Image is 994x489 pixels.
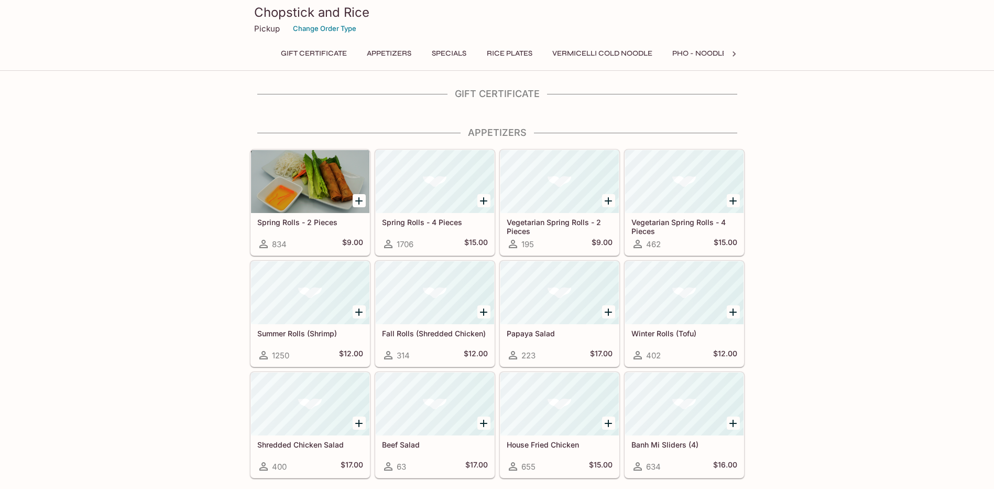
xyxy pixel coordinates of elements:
a: Shredded Chicken Salad400$17.00 [250,372,370,478]
h5: Spring Rolls - 2 Pieces [257,218,363,227]
h5: $12.00 [713,349,737,362]
h5: Summer Rolls (Shrimp) [257,329,363,338]
button: Add Vegetarian Spring Rolls - 4 Pieces [727,194,740,207]
button: Add Spring Rolls - 2 Pieces [353,194,366,207]
h5: Shredded Chicken Salad [257,440,363,449]
h5: $17.00 [590,349,613,362]
h5: Winter Rolls (Tofu) [631,329,737,338]
div: Winter Rolls (Tofu) [625,261,744,324]
h5: $15.00 [464,238,488,250]
h5: $17.00 [465,460,488,473]
button: Add Summer Rolls (Shrimp) [353,305,366,318]
h4: Appetizers [250,127,745,139]
a: Winter Rolls (Tofu)402$12.00 [625,261,744,367]
button: Add Banh Mi Sliders (4) [727,417,740,430]
h5: Papaya Salad [507,329,613,338]
div: Fall Rolls (Shredded Chicken) [376,261,494,324]
p: Pickup [254,24,280,34]
div: Beef Salad [376,373,494,435]
button: Add Beef Salad [477,417,490,430]
button: Add Shredded Chicken Salad [353,417,366,430]
button: Add Spring Rolls - 4 Pieces [477,194,490,207]
h4: Gift Certificate [250,88,745,100]
a: Vegetarian Spring Rolls - 4 Pieces462$15.00 [625,150,744,256]
button: Add Winter Rolls (Tofu) [727,305,740,318]
h5: $15.00 [589,460,613,473]
h5: $9.00 [592,238,613,250]
span: 63 [397,462,406,472]
span: 223 [521,350,536,360]
button: Specials [425,46,473,61]
button: Add House Fried Chicken [602,417,615,430]
button: Pho - Noodle Soup [667,46,755,61]
span: 834 [272,239,287,249]
a: House Fried Chicken655$15.00 [500,372,619,478]
a: Banh Mi Sliders (4)634$16.00 [625,372,744,478]
div: Shredded Chicken Salad [251,373,369,435]
button: Add Papaya Salad [602,305,615,318]
h5: $15.00 [714,238,737,250]
h5: Fall Rolls (Shredded Chicken) [382,329,488,338]
h5: House Fried Chicken [507,440,613,449]
span: 1706 [397,239,413,249]
h5: $12.00 [464,349,488,362]
div: Spring Rolls - 2 Pieces [251,150,369,213]
h5: $9.00 [342,238,363,250]
button: Add Vegetarian Spring Rolls - 2 Pieces [602,194,615,207]
span: 634 [646,462,661,472]
span: 400 [272,462,287,472]
h5: Vegetarian Spring Rolls - 4 Pieces [631,218,737,235]
div: Summer Rolls (Shrimp) [251,261,369,324]
h5: Banh Mi Sliders (4) [631,440,737,449]
span: 195 [521,239,534,249]
a: Summer Rolls (Shrimp)1250$12.00 [250,261,370,367]
div: Spring Rolls - 4 Pieces [376,150,494,213]
span: 655 [521,462,536,472]
button: Add Fall Rolls (Shredded Chicken) [477,305,490,318]
button: Rice Plates [481,46,538,61]
a: Beef Salad63$17.00 [375,372,495,478]
button: Gift Certificate [275,46,353,61]
span: 1250 [272,350,289,360]
div: Vegetarian Spring Rolls - 4 Pieces [625,150,744,213]
h5: $12.00 [339,349,363,362]
a: Spring Rolls - 2 Pieces834$9.00 [250,150,370,256]
div: House Fried Chicken [500,373,619,435]
span: 462 [646,239,661,249]
span: 314 [397,350,410,360]
h5: Vegetarian Spring Rolls - 2 Pieces [507,218,613,235]
span: 402 [646,350,661,360]
h5: $16.00 [713,460,737,473]
a: Spring Rolls - 4 Pieces1706$15.00 [375,150,495,256]
button: Vermicelli Cold Noodle [547,46,658,61]
a: Fall Rolls (Shredded Chicken)314$12.00 [375,261,495,367]
a: Vegetarian Spring Rolls - 2 Pieces195$9.00 [500,150,619,256]
h5: Beef Salad [382,440,488,449]
button: Appetizers [361,46,417,61]
h5: $17.00 [341,460,363,473]
div: Vegetarian Spring Rolls - 2 Pieces [500,150,619,213]
div: Papaya Salad [500,261,619,324]
h3: Chopstick and Rice [254,4,740,20]
button: Change Order Type [288,20,361,37]
a: Papaya Salad223$17.00 [500,261,619,367]
h5: Spring Rolls - 4 Pieces [382,218,488,227]
div: Banh Mi Sliders (4) [625,373,744,435]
